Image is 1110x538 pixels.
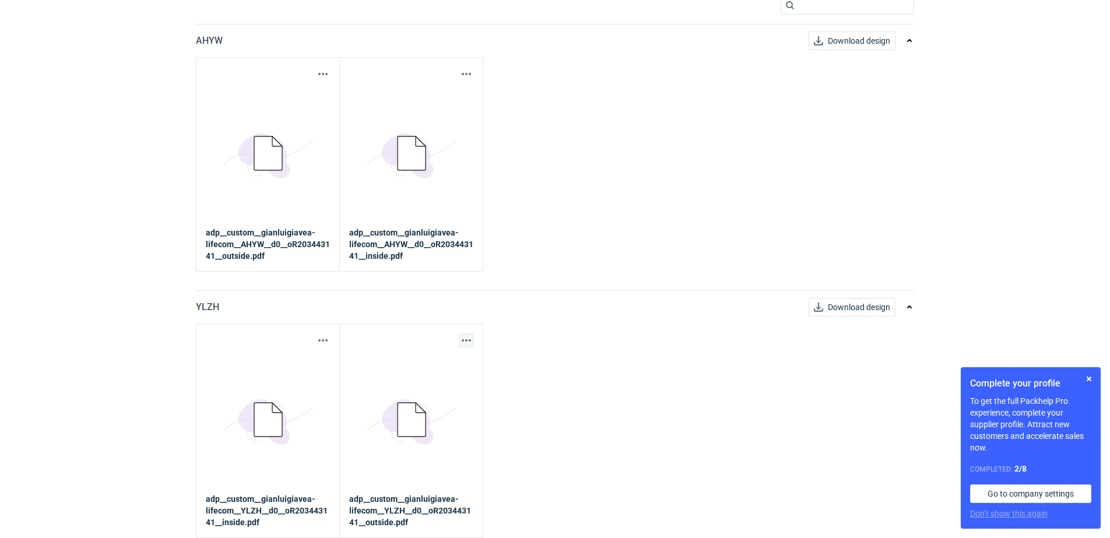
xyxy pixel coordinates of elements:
[459,67,473,81] button: Actions
[349,494,471,527] strong: adp__custom__gianluigiavea-lifecom__YLZH__d0__oR203443141__outside.pdf
[970,484,1091,503] a: Go to company settings
[206,493,330,528] a: adp__custom__gianluigiavea-lifecom__YLZH__d0__oR203443141__inside.pdf
[970,463,1091,475] div: Completed:
[828,303,890,311] span: Download design
[206,228,330,261] strong: adp__custom__gianluigiavea-lifecom__AHYW__d0__oR203443141__outside.pdf
[349,228,473,261] strong: adp__custom__gianluigiavea-lifecom__AHYW__d0__oR203443141__inside.pdf
[828,37,890,45] span: Download design
[970,395,1091,453] p: To get the full Packhelp Pro experience, complete your supplier profile. Attract new customers an...
[970,508,1048,519] button: Don’t show this again
[349,227,473,262] a: adp__custom__gianluigiavea-lifecom__AHYW__d0__oR203443141__inside.pdf
[1014,464,1027,473] strong: 2 / 8
[809,298,895,317] button: Download design
[206,494,328,527] strong: adp__custom__gianluigiavea-lifecom__YLZH__d0__oR203443141__inside.pdf
[459,333,473,347] button: Actions
[196,300,219,314] p: YLZH
[1082,372,1096,386] button: Skip for now
[206,227,330,262] a: adp__custom__gianluigiavea-lifecom__AHYW__d0__oR203443141__outside.pdf
[970,377,1091,391] h1: Complete your profile
[196,34,223,48] p: AHYW
[809,31,895,50] button: Download design
[349,493,473,528] a: adp__custom__gianluigiavea-lifecom__YLZH__d0__oR203443141__outside.pdf
[316,67,330,81] button: Actions
[316,333,330,347] button: Actions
